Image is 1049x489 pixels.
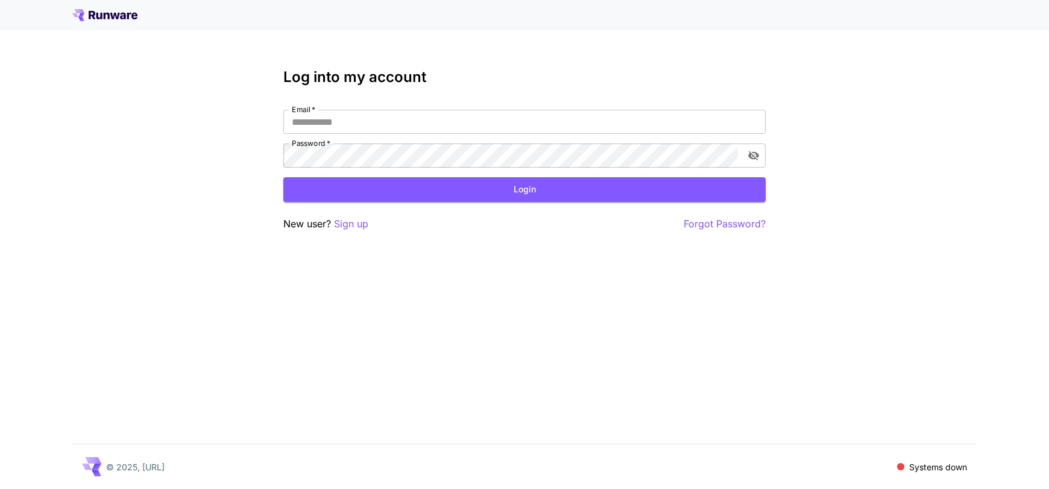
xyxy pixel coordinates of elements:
button: Sign up [334,216,368,232]
button: toggle password visibility [743,145,764,166]
button: Login [283,177,766,202]
button: Forgot Password? [684,216,766,232]
label: Email [292,104,315,115]
p: © 2025, [URL] [106,461,165,473]
h3: Log into my account [283,69,766,86]
p: Systems down [909,461,967,473]
p: New user? [283,216,368,232]
label: Password [292,138,330,148]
